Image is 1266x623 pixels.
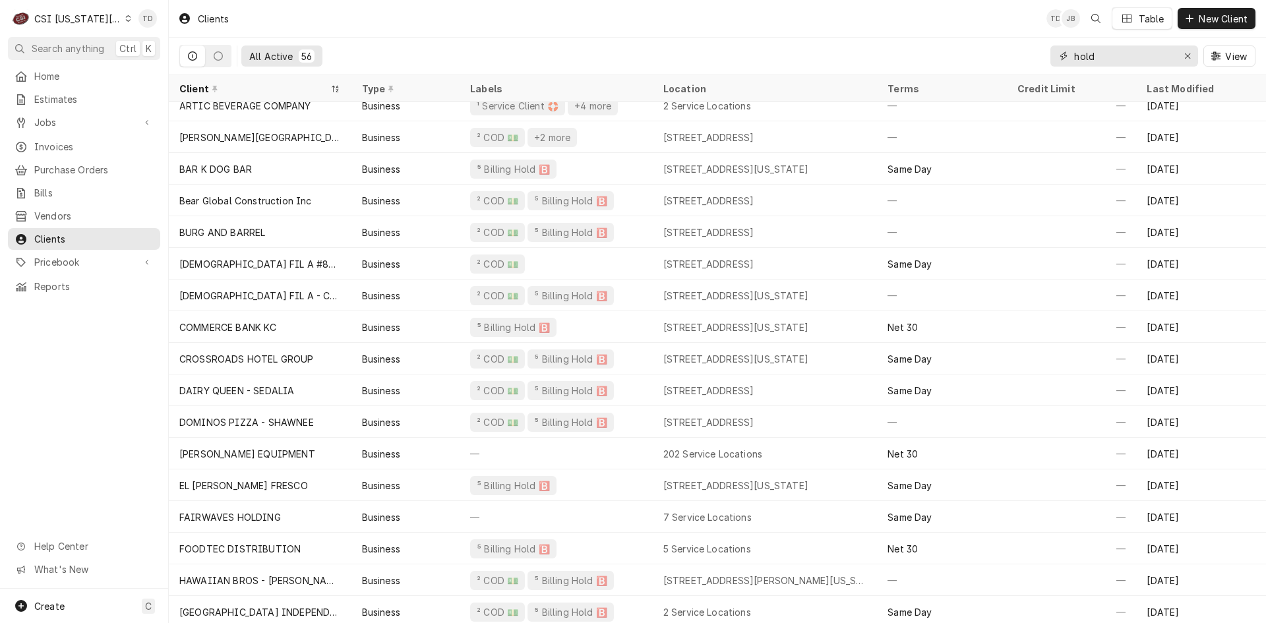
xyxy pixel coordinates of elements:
div: ⁵ Billing Hold 🅱️ [475,542,551,556]
div: Labels [470,82,642,96]
a: Vendors [8,205,160,227]
span: Estimates [34,92,154,106]
span: Vendors [34,209,154,223]
div: Net 30 [888,447,918,461]
a: Reports [8,276,160,297]
div: BURG AND BARREL [179,225,265,239]
div: Business [362,352,400,366]
div: Business [362,289,400,303]
div: Same Day [888,605,932,619]
div: ⁵ Billing Hold 🅱️ [533,225,609,239]
div: CSI Kansas City's Avatar [12,9,30,28]
div: ² COD 💵 [475,574,520,587]
div: Joshua Bennett's Avatar [1062,9,1080,28]
div: [PERSON_NAME] EQUIPMENT [179,447,315,461]
a: Go to Pricebook [8,251,160,273]
div: — [1007,343,1137,374]
div: Business [362,320,400,334]
div: CSI [US_STATE][GEOGRAPHIC_DATA] [34,12,121,26]
div: [DATE] [1136,374,1266,406]
div: 5 Service Locations [663,542,751,556]
span: C [145,599,152,613]
div: — [1007,311,1137,343]
div: Business [362,574,400,587]
input: Keyword search [1074,45,1173,67]
div: Business [362,479,400,492]
div: C [12,9,30,28]
div: [DATE] [1136,438,1266,469]
div: [STREET_ADDRESS] [663,194,754,208]
div: [STREET_ADDRESS] [663,131,754,144]
div: All Active [249,49,293,63]
div: — [877,216,1007,248]
span: Purchase Orders [34,163,154,177]
div: ⁵ Billing Hold 🅱️ [533,289,609,303]
div: HAWAIIAN BROS - [PERSON_NAME] [179,574,341,587]
div: Same Day [888,510,932,524]
div: [STREET_ADDRESS][US_STATE] [663,320,808,334]
div: ² COD 💵 [475,352,520,366]
button: Search anythingCtrlK [8,37,160,60]
div: — [1007,153,1137,185]
div: +4 more [573,99,613,113]
div: Business [362,384,400,398]
div: Table [1139,12,1164,26]
div: ⁵ Billing Hold 🅱️ [533,352,609,366]
div: 56 [301,49,312,63]
div: Business [362,447,400,461]
div: [DATE] [1136,311,1266,343]
div: [DATE] [1136,280,1266,311]
div: ² COD 💵 [475,257,520,271]
div: EL [PERSON_NAME] FRESCO [179,479,308,492]
div: [DATE] [1136,216,1266,248]
div: Business [362,162,400,176]
div: ⁵ Billing Hold 🅱️ [475,479,551,492]
div: ² COD 💵 [475,415,520,429]
div: Same Day [888,479,932,492]
div: 202 Service Locations [663,447,762,461]
div: Same Day [888,384,932,398]
a: Home [8,65,160,87]
div: BAR K DOG BAR [179,162,252,176]
div: — [877,90,1007,121]
div: 2 Service Locations [663,605,751,619]
div: Net 30 [888,320,918,334]
div: [STREET_ADDRESS] [663,225,754,239]
div: ⁵ Billing Hold 🅱️ [475,162,551,176]
div: Location [663,82,867,96]
div: [STREET_ADDRESS][US_STATE] [663,162,808,176]
div: — [1007,90,1137,121]
div: Type [362,82,447,96]
div: Tim Devereux's Avatar [138,9,157,28]
div: [DATE] [1136,90,1266,121]
div: [STREET_ADDRESS] [663,384,754,398]
div: — [1007,185,1137,216]
div: — [1007,248,1137,280]
div: — [877,121,1007,153]
div: DAIRY QUEEN - SEDALIA [179,384,294,398]
a: Go to What's New [8,558,160,580]
div: [DATE] [1136,248,1266,280]
span: Jobs [34,115,134,129]
span: Home [34,69,154,83]
div: Same Day [888,352,932,366]
div: Terms [888,82,994,96]
div: [GEOGRAPHIC_DATA] INDEPENDENCE [179,605,341,619]
div: [STREET_ADDRESS][PERSON_NAME][US_STATE] [663,574,867,587]
div: 7 Service Locations [663,510,752,524]
div: [STREET_ADDRESS][US_STATE] [663,479,808,492]
div: Business [362,99,400,113]
div: FAIRWAVES HOLDING [179,510,281,524]
div: [DEMOGRAPHIC_DATA] FIL A #80454 [179,257,341,271]
div: — [1007,501,1137,533]
span: Reports [34,280,154,293]
div: — [1007,438,1137,469]
div: — [877,406,1007,438]
div: [STREET_ADDRESS][US_STATE] [663,352,808,366]
div: ⁵ Billing Hold 🅱️ [533,574,609,587]
div: — [1007,533,1137,564]
div: [STREET_ADDRESS] [663,257,754,271]
div: Net 30 [888,542,918,556]
div: CROSSROADS HOTEL GROUP [179,352,314,366]
div: — [1007,280,1137,311]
